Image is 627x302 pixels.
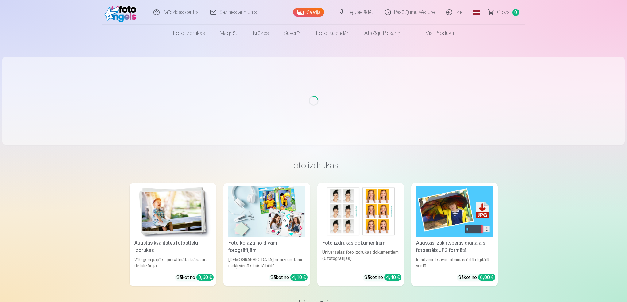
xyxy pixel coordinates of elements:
h3: Foto izdrukas [134,160,493,171]
div: Foto kolāža no divām fotogrāfijām [226,239,308,254]
div: Universālas foto izdrukas dokumentiem (6 fotogrāfijas) [320,249,401,269]
div: Sākot no [270,274,308,281]
a: Galerija [293,8,324,17]
a: Atslēgu piekariņi [357,25,408,42]
div: Sākot no [176,274,214,281]
a: Krūzes [246,25,276,42]
div: 6,00 € [478,274,495,281]
div: 4,40 € [384,274,401,281]
img: Foto izdrukas dokumentiem [322,186,399,237]
a: Magnēti [212,25,246,42]
div: Augstas izšķirtspējas digitālais fotoattēls JPG formātā [414,239,495,254]
img: Augstas kvalitātes fotoattēlu izdrukas [134,186,211,237]
a: Augstas kvalitātes fotoattēlu izdrukasAugstas kvalitātes fotoattēlu izdrukas210 gsm papīrs, piesā... [130,183,216,286]
img: /fa1 [104,2,140,22]
img: Augstas izšķirtspējas digitālais fotoattēls JPG formātā [416,186,493,237]
a: Augstas izšķirtspējas digitālais fotoattēls JPG formātāAugstas izšķirtspējas digitālais fotoattēl... [411,183,498,286]
div: Sākot no [458,274,495,281]
div: Augstas kvalitātes fotoattēlu izdrukas [132,239,214,254]
span: Grozs [497,9,510,16]
a: Foto kolāža no divām fotogrāfijāmFoto kolāža no divām fotogrāfijām[DEMOGRAPHIC_DATA] neaizmirstam... [223,183,310,286]
a: Foto kalendāri [309,25,357,42]
div: Iemūžiniet savas atmiņas ērtā digitālā veidā [414,257,495,269]
a: Foto izdrukas dokumentiemFoto izdrukas dokumentiemUniversālas foto izdrukas dokumentiem (6 fotogr... [317,183,404,286]
a: Suvenīri [276,25,309,42]
div: [DEMOGRAPHIC_DATA] neaizmirstami mirkļi vienā skaistā bildē [226,257,308,269]
div: 3,60 € [196,274,214,281]
a: Visi produkti [408,25,461,42]
div: 4,10 € [290,274,308,281]
div: 210 gsm papīrs, piesātināta krāsa un detalizācija [132,257,214,269]
div: Foto izdrukas dokumentiem [320,239,401,247]
a: Foto izdrukas [166,25,212,42]
div: Sākot no [364,274,401,281]
span: 0 [512,9,519,16]
img: Foto kolāža no divām fotogrāfijām [228,186,305,237]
